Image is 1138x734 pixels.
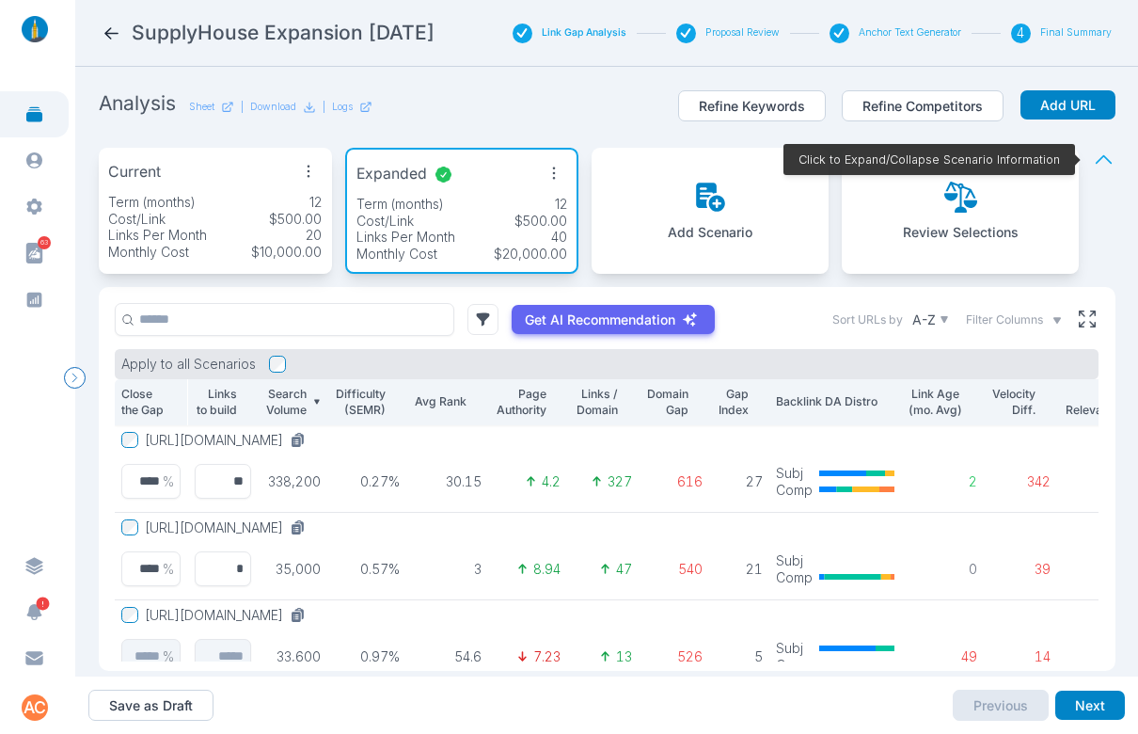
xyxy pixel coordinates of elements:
[716,473,763,490] p: 27
[38,236,51,249] span: 63
[334,648,401,665] p: 0.97%
[533,648,561,665] p: 7.23
[121,386,166,419] p: Close the Gap
[194,386,237,419] p: Links to build
[356,246,437,263] p: Monthly Cost
[108,161,161,184] p: Current
[776,657,813,674] p: Comp
[555,196,567,213] p: 12
[145,607,313,624] button: [URL][DOMAIN_NAME]
[121,356,256,373] p: Apply to all Scenarios
[108,244,189,261] p: Monthly Cost
[716,561,763,578] p: 21
[533,561,561,578] p: 8.94
[776,552,813,569] p: Subj
[908,561,978,578] p: 0
[542,26,626,40] button: Link Gap Analysis
[514,213,567,230] p: $500.00
[616,561,632,578] p: 47
[356,229,455,246] p: Links Per Month
[776,640,813,657] p: Subj
[334,473,401,490] p: 0.27%
[250,101,296,114] p: Download
[99,90,176,117] h2: Analysis
[269,211,322,228] p: $500.00
[512,305,715,335] button: Get AI Recommendation
[645,648,703,665] p: 526
[356,213,414,230] p: Cost/Link
[309,194,322,211] p: 12
[574,386,618,419] p: Links / Domain
[413,393,466,410] p: Avg Rank
[263,648,321,665] p: 33,600
[108,211,166,228] p: Cost/Link
[608,473,632,490] p: 327
[132,20,435,46] h2: SupplyHouse Expansion 10-2-25
[413,473,482,490] p: 30.15
[908,648,978,665] p: 49
[798,152,1060,168] p: Click to Expand/Collapse Scenario Information
[263,561,321,578] p: 35,000
[263,386,307,419] p: Search Volume
[908,473,978,490] p: 2
[1064,473,1137,490] p: 6.59
[990,648,1051,665] p: 14
[1064,386,1122,419] p: Link Relevance
[776,482,813,499] p: Comp
[108,194,196,211] p: Term (months)
[251,244,322,261] p: $10,000.00
[716,648,763,665] p: 5
[163,561,174,578] p: %
[832,311,903,328] label: Sort URLs by
[678,90,826,122] button: Refine Keywords
[716,386,749,419] p: Gap Index
[332,101,353,114] p: Logs
[990,386,1035,419] p: Velocity Diff.
[413,648,482,665] p: 54.6
[668,181,752,240] button: Add Scenario
[668,224,752,241] p: Add Scenario
[145,519,313,536] button: [URL][DOMAIN_NAME]
[413,561,482,578] p: 3
[145,432,313,449] button: [URL][DOMAIN_NAME]
[334,561,401,578] p: 0.57%
[356,196,444,213] p: Term (months)
[1064,648,1137,665] p: 7.45
[903,224,1019,241] p: Review Selections
[525,311,675,328] p: Get AI Recommendation
[189,101,214,114] p: Sheet
[1011,24,1031,43] div: 4
[306,227,322,244] p: 20
[990,473,1051,490] p: 342
[645,473,703,490] p: 616
[542,473,561,490] p: 4.2
[163,648,174,665] p: %
[495,386,546,419] p: Page Authority
[966,311,1063,328] button: Filter Columns
[1020,90,1115,120] button: Add URL
[356,163,427,186] p: Expanded
[776,569,813,586] p: Comp
[494,246,567,263] p: $20,000.00
[842,90,1004,122] button: Refine Competitors
[551,229,567,246] p: 40
[645,386,689,419] p: Domain Gap
[108,227,207,244] p: Links Per Month
[908,386,963,419] p: Link Age (mo. Avg)
[966,311,1043,328] span: Filter Columns
[776,465,813,482] p: Subj
[859,26,961,40] button: Anchor Text Generator
[912,311,936,328] p: A-Z
[645,561,703,578] p: 540
[163,473,174,490] p: %
[88,690,213,722] button: Save as Draft
[990,561,1051,578] p: 39
[909,308,953,331] button: A-Z
[953,690,1049,722] button: Previous
[705,26,780,40] button: Proposal Review
[323,101,372,114] div: |
[776,393,894,410] p: Backlink DA Distro
[1055,691,1125,721] button: Next
[263,473,321,490] p: 338,200
[616,648,632,665] p: 13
